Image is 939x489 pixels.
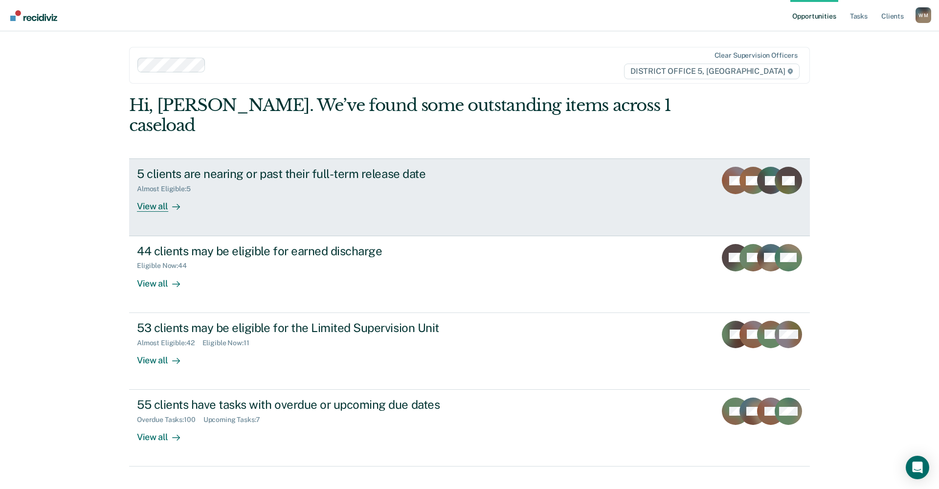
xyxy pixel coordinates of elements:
span: DISTRICT OFFICE 5, [GEOGRAPHIC_DATA] [624,64,800,79]
div: 55 clients have tasks with overdue or upcoming due dates [137,398,480,412]
div: View all [137,270,192,289]
div: Clear supervision officers [715,51,798,60]
div: Almost Eligible : 5 [137,185,199,193]
div: Overdue Tasks : 100 [137,416,203,424]
a: 5 clients are nearing or past their full-term release dateAlmost Eligible:5View all [129,158,810,236]
div: View all [137,193,192,212]
div: Open Intercom Messenger [906,456,929,479]
div: 44 clients may be eligible for earned discharge [137,244,480,258]
div: Upcoming Tasks : 7 [203,416,268,424]
a: 44 clients may be eligible for earned dischargeEligible Now:44View all [129,236,810,313]
button: Profile dropdown button [916,7,931,23]
div: View all [137,347,192,366]
a: 53 clients may be eligible for the Limited Supervision UnitAlmost Eligible:42Eligible Now:11View all [129,313,810,390]
div: 5 clients are nearing or past their full-term release date [137,167,480,181]
div: Almost Eligible : 42 [137,339,202,347]
div: Eligible Now : 44 [137,262,195,270]
div: W M [916,7,931,23]
div: Hi, [PERSON_NAME]. We’ve found some outstanding items across 1 caseload [129,95,674,135]
div: 53 clients may be eligible for the Limited Supervision Unit [137,321,480,335]
a: 55 clients have tasks with overdue or upcoming due datesOverdue Tasks:100Upcoming Tasks:7View all [129,390,810,467]
img: Recidiviz [10,10,57,21]
div: View all [137,424,192,443]
div: Eligible Now : 11 [202,339,257,347]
